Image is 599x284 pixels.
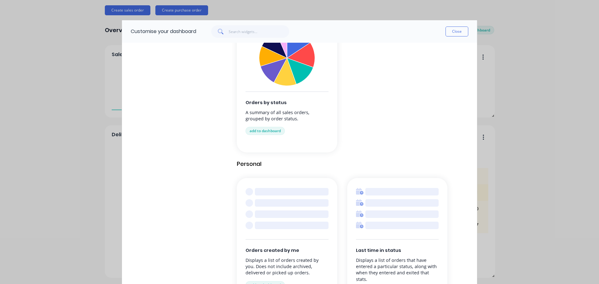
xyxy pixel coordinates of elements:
[246,247,329,254] span: Orders created by me
[356,247,439,254] span: Last time in status
[356,257,439,282] p: Displays a list of orders that have entered a particular status, along with when they entered and...
[246,99,329,106] span: Orders by status
[259,30,315,86] img: Sales Orders By Status widget
[356,222,363,229] img: Calendar Timer
[237,160,468,168] span: Personal
[356,188,363,195] img: Calendar Timer
[246,127,285,135] button: add to dashboard
[229,25,290,38] input: Search widgets...
[131,28,196,35] span: Customise your dashboard
[246,109,329,122] p: A summary of all sales orders, grouped by order status.
[356,210,363,218] img: Calendar Timer
[356,199,363,207] img: Calendar Timer
[446,26,468,36] button: Close
[246,257,329,276] p: Displays a list of orders created by you. Does not include archived, delivered or picked up orders.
